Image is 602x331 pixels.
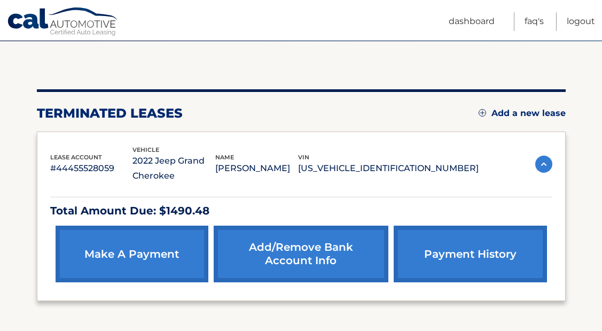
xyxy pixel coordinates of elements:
img: add.svg [479,109,486,117]
p: #44455528059 [50,161,133,176]
p: [PERSON_NAME] [215,161,298,176]
a: Cal Automotive [7,7,119,38]
span: name [215,153,234,161]
h2: terminated leases [37,105,183,121]
a: make a payment [56,226,208,282]
a: payment history [394,226,546,282]
span: vehicle [132,146,159,153]
img: accordion-active.svg [535,156,552,173]
p: Total Amount Due: $1490.48 [50,202,552,220]
a: Add a new lease [479,108,566,119]
p: 2022 Jeep Grand Cherokee [132,153,215,183]
p: [US_VEHICLE_IDENTIFICATION_NUMBER] [298,161,479,176]
span: vin [298,153,309,161]
span: lease account [50,153,102,161]
a: Logout [567,12,595,31]
a: Dashboard [449,12,495,31]
a: FAQ's [525,12,544,31]
a: Add/Remove bank account info [214,226,388,282]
